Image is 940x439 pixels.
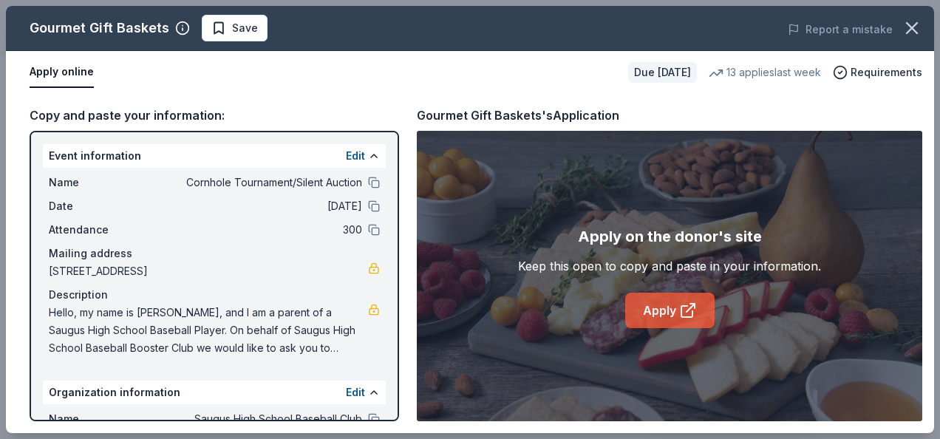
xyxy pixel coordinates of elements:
[833,64,922,81] button: Requirements
[346,147,365,165] button: Edit
[202,15,268,41] button: Save
[628,62,697,83] div: Due [DATE]
[43,381,386,404] div: Organization information
[518,257,821,275] div: Keep this open to copy and paste in your information.
[49,221,148,239] span: Attendance
[30,106,399,125] div: Copy and paste your information:
[49,286,380,304] div: Description
[49,262,368,280] span: [STREET_ADDRESS]
[49,304,368,357] span: Hello, my name is [PERSON_NAME], and I am a parent of a Saugus High School Baseball Player. On be...
[709,64,821,81] div: 13 applies last week
[49,174,148,191] span: Name
[232,19,258,37] span: Save
[346,384,365,401] button: Edit
[30,16,169,40] div: Gourmet Gift Baskets
[148,221,362,239] span: 300
[30,57,94,88] button: Apply online
[43,144,386,168] div: Event information
[625,293,715,328] a: Apply
[148,197,362,215] span: [DATE]
[788,21,893,38] button: Report a mistake
[578,225,762,248] div: Apply on the donor's site
[148,410,362,428] span: Saugus High School Baseball Club
[49,245,380,262] div: Mailing address
[49,410,148,428] span: Name
[148,174,362,191] span: Cornhole Tournament/Silent Auction
[851,64,922,81] span: Requirements
[49,197,148,215] span: Date
[417,106,619,125] div: Gourmet Gift Baskets's Application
